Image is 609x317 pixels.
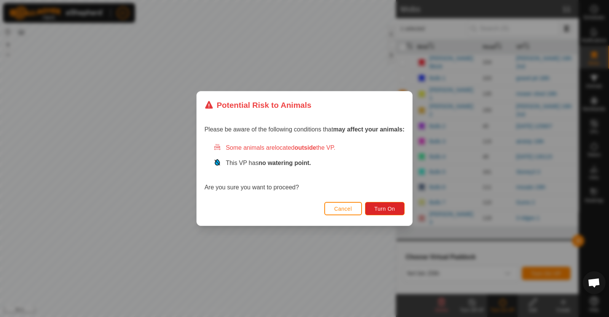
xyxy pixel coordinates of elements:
[295,144,316,151] strong: outside
[324,202,362,215] button: Cancel
[583,271,606,294] div: Open chat
[375,206,395,212] span: Turn On
[204,99,311,111] div: Potential Risk to Animals
[333,126,405,133] strong: may affect your animals:
[226,160,311,166] span: This VP has
[258,160,311,166] strong: no watering point.
[334,206,352,212] span: Cancel
[204,143,405,192] div: Are you sure you want to proceed?
[275,144,335,151] span: located the VP.
[204,126,405,133] span: Please be aware of the following conditions that
[365,202,405,215] button: Turn On
[214,143,405,152] div: Some animals are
